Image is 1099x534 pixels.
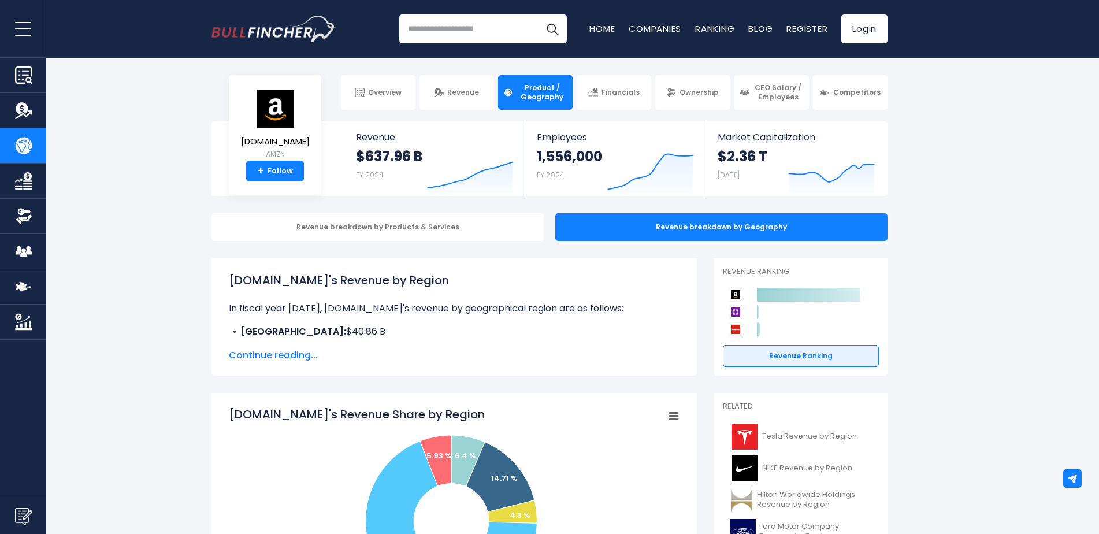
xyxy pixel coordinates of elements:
span: Competitors [833,88,881,97]
img: TSLA logo [730,424,759,450]
span: Revenue [447,88,479,97]
button: Search [538,14,567,43]
text: 6.4 % [455,450,476,461]
a: CEO Salary / Employees [734,75,809,110]
a: Blog [748,23,773,35]
tspan: [DOMAIN_NAME]'s Revenue Share by Region [229,406,485,422]
span: Revenue [356,132,514,143]
img: Bullfincher logo [211,16,336,42]
span: Continue reading... [229,348,680,362]
span: CEO Salary / Employees [753,83,804,101]
a: Overview [341,75,415,110]
span: Market Capitalization [718,132,875,143]
span: NIKE Revenue by Region [762,463,852,473]
a: Register [786,23,827,35]
a: Tesla Revenue by Region [723,421,879,453]
a: Companies [629,23,681,35]
a: Ownership [655,75,730,110]
div: Revenue breakdown by Products & Services [211,213,544,241]
strong: $637.96 B [356,147,422,165]
strong: + [258,166,263,176]
a: NIKE Revenue by Region [723,453,879,484]
span: Product / Geography [517,83,567,101]
li: $93.83 B [229,339,680,353]
small: FY 2024 [537,170,565,180]
a: Competitors [813,75,888,110]
p: In fiscal year [DATE], [DOMAIN_NAME]'s revenue by geographical region are as follows: [229,302,680,316]
a: Employees 1,556,000 FY 2024 [525,121,705,196]
img: Amazon.com competitors logo [729,288,742,302]
text: 5.93 % [426,450,452,461]
a: Go to homepage [211,16,336,42]
b: International Segment: [240,339,349,352]
text: 4.3 % [510,510,530,521]
img: AutoZone competitors logo [729,322,742,336]
img: Wayfair competitors logo [729,305,742,319]
span: Tesla Revenue by Region [762,432,857,442]
img: HLT logo [730,487,753,513]
a: Market Capitalization $2.36 T [DATE] [706,121,886,196]
a: Revenue $637.96 B FY 2024 [344,121,525,196]
a: Revenue Ranking [723,345,879,367]
p: Related [723,402,879,411]
a: Product / Geography [498,75,573,110]
span: Overview [368,88,402,97]
b: [GEOGRAPHIC_DATA]: [240,325,346,338]
img: NKE logo [730,455,759,481]
small: AMZN [241,149,310,160]
span: Employees [537,132,693,143]
strong: $2.36 T [718,147,767,165]
a: Revenue [419,75,494,110]
a: Financials [577,75,651,110]
small: FY 2024 [356,170,384,180]
strong: 1,556,000 [537,147,602,165]
a: Home [589,23,615,35]
span: Ownership [680,88,719,97]
a: Ranking [695,23,734,35]
a: [DOMAIN_NAME] AMZN [240,89,310,161]
span: Financials [602,88,640,97]
a: Hilton Worldwide Holdings Revenue by Region [723,484,879,516]
div: Revenue breakdown by Geography [555,213,888,241]
span: Hilton Worldwide Holdings Revenue by Region [757,490,872,510]
li: $40.86 B [229,325,680,339]
text: 14.71 % [491,473,518,484]
p: Revenue Ranking [723,267,879,277]
a: Login [841,14,888,43]
span: [DOMAIN_NAME] [241,137,310,147]
small: [DATE] [718,170,740,180]
a: +Follow [246,161,304,181]
img: Ownership [15,207,32,225]
h1: [DOMAIN_NAME]'s Revenue by Region [229,272,680,289]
